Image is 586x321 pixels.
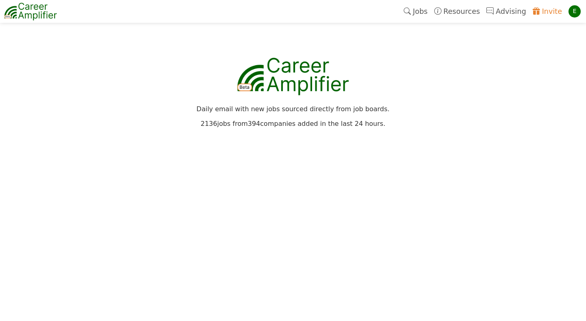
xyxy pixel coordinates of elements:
a: Invite [529,2,565,21]
img: career-amplifier-logo.png [4,1,57,22]
div: E [569,5,581,18]
div: 2136 jobs from 394 companies added in the last 24 hours. [48,121,539,127]
a: Resources [431,2,483,21]
a: Advising [483,2,529,21]
img: career-amplifier-logo.png [232,55,354,98]
div: Daily email with new jobs sourced directly from job boards. [48,106,539,112]
a: Jobs [400,2,431,21]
